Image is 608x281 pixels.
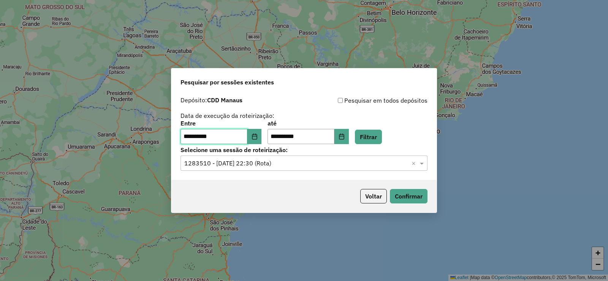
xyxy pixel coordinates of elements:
[390,189,427,203] button: Confirmar
[360,189,387,203] button: Voltar
[355,130,382,144] button: Filtrar
[247,129,262,144] button: Choose Date
[180,95,242,105] label: Depósito:
[180,111,274,120] label: Data de execução da roteirização:
[207,96,242,104] strong: CDD Manaus
[334,129,349,144] button: Choose Date
[412,159,418,168] span: Clear all
[268,119,348,128] label: até
[304,96,427,105] div: Pesquisar em todos depósitos
[180,119,261,128] label: Entre
[180,145,427,154] label: Selecione uma sessão de roteirização:
[180,78,274,87] span: Pesquisar por sessões existentes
